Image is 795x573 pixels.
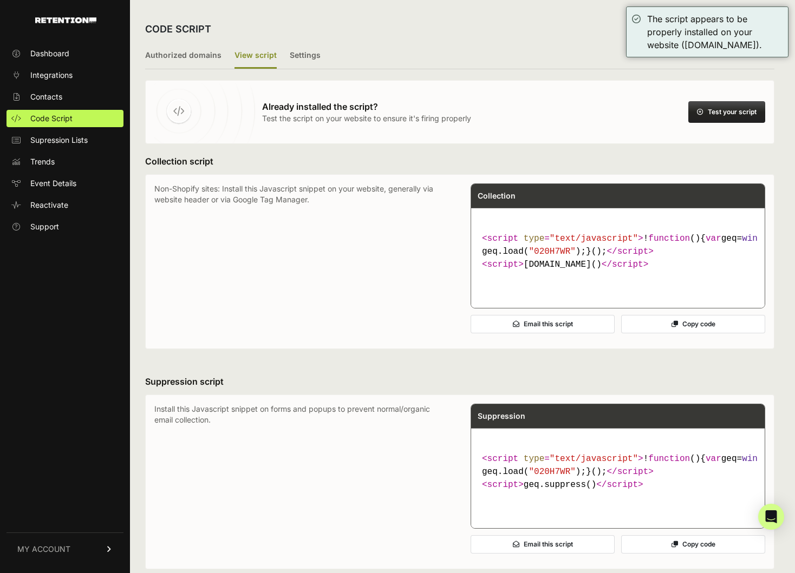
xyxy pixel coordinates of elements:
span: </ > [602,260,648,269]
span: type [524,234,544,243]
span: </ > [596,480,643,490]
span: function [648,234,690,243]
button: Email this script [471,535,615,554]
div: Suppression [471,404,765,428]
span: window [742,454,773,464]
span: Event Details [30,178,76,189]
a: Trends [6,153,123,170]
span: "020H7WR" [529,247,575,256]
span: ( ) [648,234,700,243]
span: "020H7WR" [529,467,575,477]
span: script [612,260,643,269]
span: < = > [482,234,643,243]
h3: Suppression script [145,375,774,388]
span: "text/javascript" [550,234,638,243]
label: Authorized domains [145,43,221,69]
a: Integrations [6,67,123,84]
span: script [617,247,649,256]
p: Install this Javascript snippet on forms and popups to prevent normal/organic email collection. [154,404,449,560]
span: </ > [607,247,653,256]
span: script [607,480,638,490]
span: < > [482,480,524,490]
span: window [742,234,773,243]
button: Email this script [471,315,615,333]
span: < = > [482,454,643,464]
span: </ > [607,467,653,477]
span: Support [30,221,59,232]
span: Reactivate [30,200,68,210]
img: Retention.com [35,17,96,23]
span: < > [482,260,524,269]
p: Test the script on your website to ensure it's firing properly [262,113,471,124]
a: Code Script [6,110,123,127]
span: script [487,260,519,269]
span: Supression Lists [30,135,88,146]
span: function [648,454,690,464]
div: Collection [471,184,765,208]
span: MY ACCOUNT [17,544,70,555]
a: Dashboard [6,45,123,62]
a: Reactivate [6,196,123,214]
p: Non-Shopify sites: Install this Javascript snippet on your website, generally via website header ... [154,183,449,340]
span: Contacts [30,91,62,102]
span: Dashboard [30,48,69,59]
span: Trends [30,156,55,167]
div: The script appears to be properly installed on your website ([DOMAIN_NAME]). [647,12,783,51]
h2: CODE SCRIPT [145,22,211,37]
a: Support [6,218,123,235]
button: Test your script [688,101,765,123]
h3: Collection script [145,155,774,168]
code: [DOMAIN_NAME]() [478,228,758,275]
a: Supression Lists [6,131,123,149]
code: geq.suppress() [478,448,758,496]
span: var [706,234,721,243]
a: Event Details [6,175,123,192]
button: Copy code [621,315,765,333]
label: Settings [290,43,321,69]
span: script [487,234,519,243]
span: script [487,454,519,464]
a: MY ACCOUNT [6,532,123,565]
span: ( ) [648,454,700,464]
label: View script [234,43,277,69]
a: Contacts [6,88,123,106]
button: Copy code [621,535,765,554]
span: "text/javascript" [550,454,638,464]
span: Code Script [30,113,73,124]
span: var [706,454,721,464]
span: script [487,480,519,490]
span: Integrations [30,70,73,81]
div: Open Intercom Messenger [758,504,784,530]
span: script [617,467,649,477]
h3: Already installed the script? [262,100,471,113]
span: type [524,454,544,464]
